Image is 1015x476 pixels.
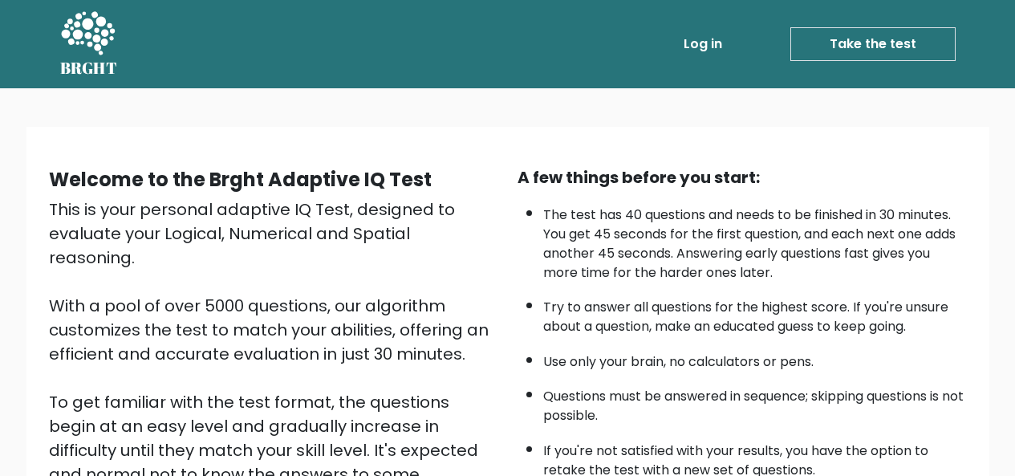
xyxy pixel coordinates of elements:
[543,344,967,372] li: Use only your brain, no calculators or pens.
[49,166,432,193] b: Welcome to the Brght Adaptive IQ Test
[518,165,967,189] div: A few things before you start:
[677,28,729,60] a: Log in
[543,290,967,336] li: Try to answer all questions for the highest score. If you're unsure about a question, make an edu...
[543,379,967,425] li: Questions must be answered in sequence; skipping questions is not possible.
[60,59,118,78] h5: BRGHT
[60,6,118,82] a: BRGHT
[790,27,956,61] a: Take the test
[543,197,967,283] li: The test has 40 questions and needs to be finished in 30 minutes. You get 45 seconds for the firs...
